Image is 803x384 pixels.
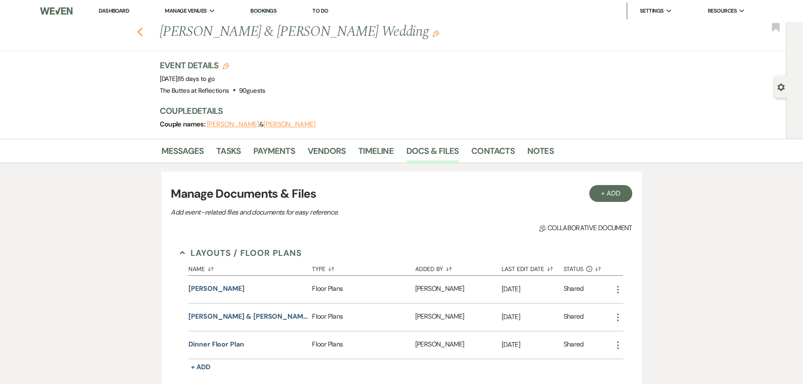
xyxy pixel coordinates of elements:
[708,7,737,15] span: Resources
[415,259,502,275] button: Added By
[312,7,328,14] a: To Do
[640,7,664,15] span: Settings
[160,22,537,42] h1: [PERSON_NAME] & [PERSON_NAME] Wedding
[188,311,309,322] button: [PERSON_NAME] & [PERSON_NAME] Floor Plan
[161,144,204,163] a: Messages
[312,331,415,359] div: Floor Plans
[564,284,584,295] div: Shared
[177,75,215,83] span: |
[564,311,584,323] div: Shared
[308,144,346,163] a: Vendors
[191,363,210,371] span: + Add
[179,75,215,83] span: 15 days to go
[207,120,316,129] span: &
[777,83,785,91] button: Open lead details
[415,276,502,303] div: [PERSON_NAME]
[471,144,515,163] a: Contacts
[216,144,241,163] a: Tasks
[188,361,213,373] button: + Add
[502,284,564,295] p: [DATE]
[564,259,613,275] button: Status
[160,75,215,83] span: [DATE]
[415,303,502,331] div: [PERSON_NAME]
[207,121,259,128] button: [PERSON_NAME]
[432,30,439,37] button: Edit
[502,311,564,322] p: [DATE]
[312,303,415,331] div: Floor Plans
[527,144,554,163] a: Notes
[160,105,632,117] h3: Couple Details
[312,259,415,275] button: Type
[171,185,632,203] h3: Manage Documents & Files
[263,121,316,128] button: [PERSON_NAME]
[253,144,295,163] a: Payments
[188,284,244,294] button: [PERSON_NAME]
[160,59,266,71] h3: Event Details
[40,2,72,20] img: Weven Logo
[502,259,564,275] button: Last Edit Date
[188,259,312,275] button: Name
[239,86,266,95] span: 90 guests
[160,120,207,129] span: Couple names:
[99,7,129,14] a: Dashboard
[406,144,459,163] a: Docs & Files
[171,207,466,218] p: Add event–related files and documents for easy reference.
[188,339,244,349] button: Dinner floor plan
[180,247,302,259] button: Layouts / Floor Plans
[358,144,394,163] a: Timeline
[415,331,502,359] div: [PERSON_NAME]
[250,7,277,15] a: Bookings
[165,7,207,15] span: Manage Venues
[589,185,632,202] button: + Add
[502,339,564,350] p: [DATE]
[564,266,584,272] span: Status
[160,86,229,95] span: The Buttes at Reflections
[312,276,415,303] div: Floor Plans
[539,223,632,233] span: Collaborative document
[564,339,584,351] div: Shared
